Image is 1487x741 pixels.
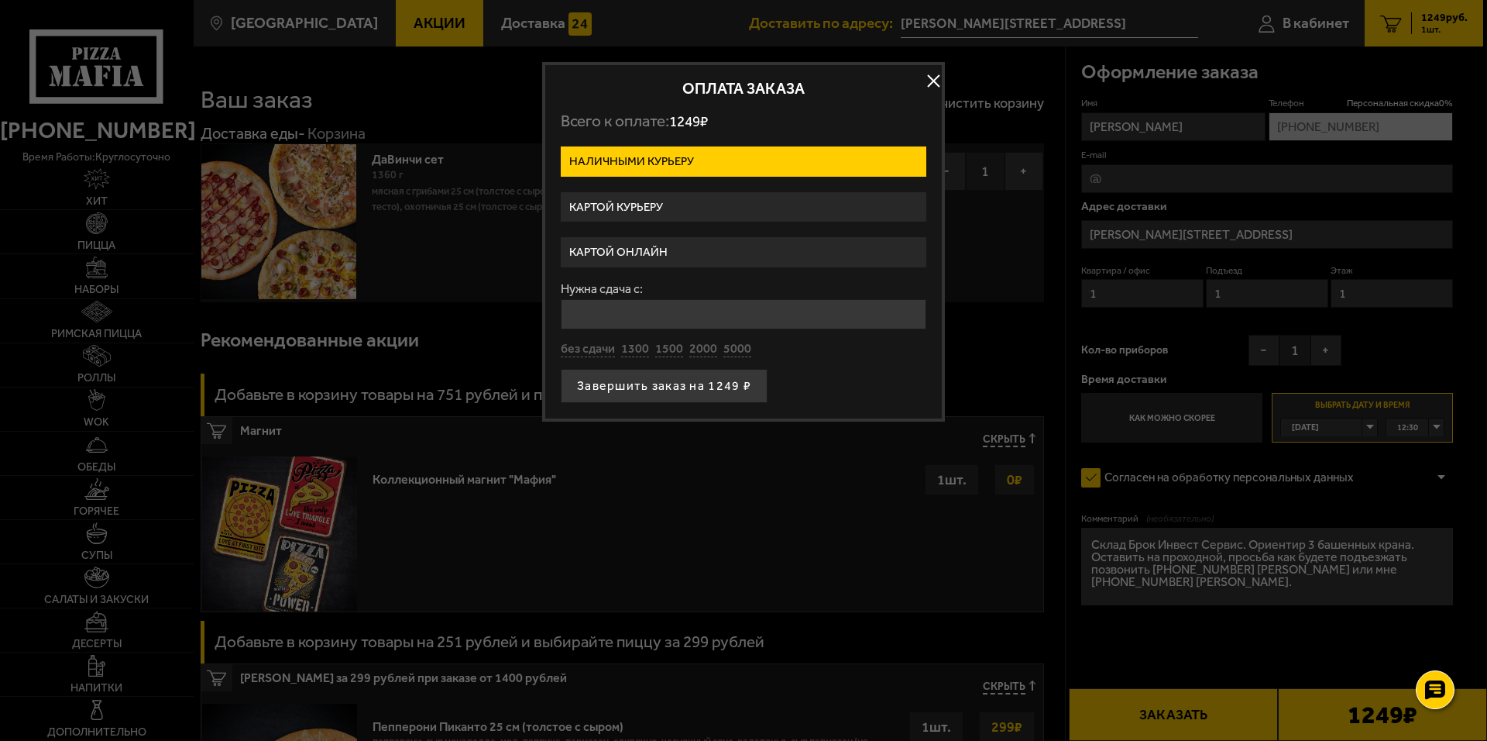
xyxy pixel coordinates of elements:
[723,341,751,358] button: 5000
[669,112,708,130] span: 1249 ₽
[561,192,926,222] label: Картой курьеру
[561,81,926,96] h2: Оплата заказа
[689,341,717,358] button: 2000
[655,341,683,358] button: 1500
[561,341,615,358] button: без сдачи
[561,237,926,267] label: Картой онлайн
[561,112,926,131] p: Всего к оплате:
[621,341,649,358] button: 1300
[561,146,926,177] label: Наличными курьеру
[561,283,926,295] label: Нужна сдача с:
[561,369,768,403] button: Завершить заказ на 1249 ₽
